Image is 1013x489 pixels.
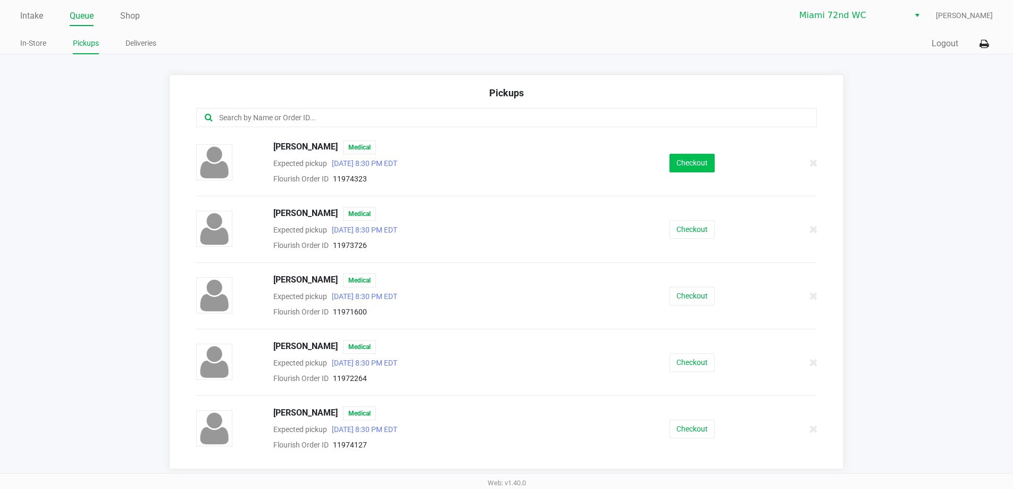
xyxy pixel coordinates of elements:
[218,112,761,124] input: Search by Name or Order ID...
[489,87,524,98] span: Pickups
[327,359,397,367] span: [DATE] 8:30 PM EDT
[273,273,338,287] span: [PERSON_NAME]
[799,9,903,22] span: Miami 72nd WC
[73,37,99,50] a: Pickups
[333,241,367,250] span: 11973726
[273,308,329,316] span: Flourish Order ID
[125,37,156,50] a: Deliveries
[273,292,327,301] span: Expected pickup
[333,441,367,449] span: 11974127
[343,407,376,420] span: Medical
[273,175,329,183] span: Flourish Order ID
[273,159,327,168] span: Expected pickup
[909,6,925,25] button: Select
[343,140,376,154] span: Medical
[273,226,327,234] span: Expected pickup
[669,287,715,305] button: Checkout
[70,9,94,23] a: Queue
[932,37,958,50] button: Logout
[936,10,993,21] span: [PERSON_NAME]
[343,273,376,287] span: Medical
[327,425,397,434] span: [DATE] 8:30 PM EDT
[327,159,397,168] span: [DATE] 8:30 PM EDT
[669,420,715,438] button: Checkout
[273,241,329,250] span: Flourish Order ID
[333,374,367,383] span: 11972264
[273,140,338,154] span: [PERSON_NAME]
[273,407,338,420] span: [PERSON_NAME]
[20,37,46,50] a: In-Store
[20,9,43,23] a: Intake
[488,479,526,487] span: Web: v1.40.0
[327,292,397,301] span: [DATE] 8:30 PM EDT
[327,226,397,234] span: [DATE] 8:30 PM EDT
[343,340,376,354] span: Medical
[669,154,715,172] button: Checkout
[333,175,367,183] span: 11974323
[669,220,715,239] button: Checkout
[273,359,327,367] span: Expected pickup
[120,9,140,23] a: Shop
[273,207,338,221] span: [PERSON_NAME]
[273,425,327,434] span: Expected pickup
[343,207,376,221] span: Medical
[273,374,329,383] span: Flourish Order ID
[669,353,715,372] button: Checkout
[273,441,329,449] span: Flourish Order ID
[273,340,338,354] span: [PERSON_NAME]
[333,308,367,316] span: 11971600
